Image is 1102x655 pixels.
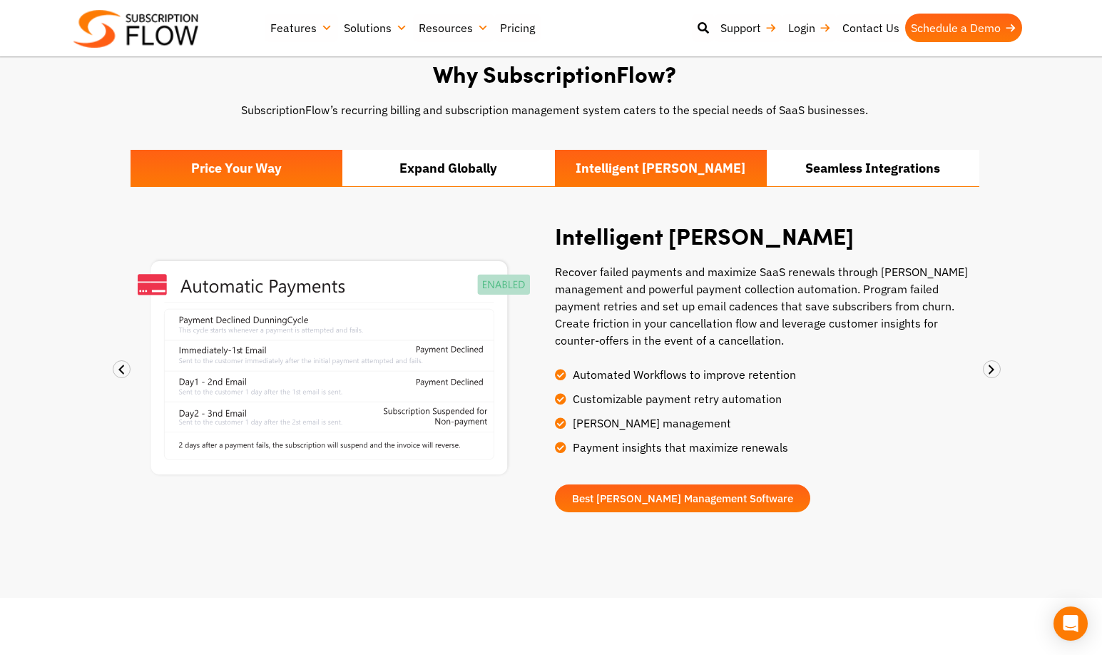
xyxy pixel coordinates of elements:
a: Features [265,14,338,42]
li: Expand Globally [342,150,555,186]
li: Intelligent [PERSON_NAME] [555,150,767,186]
p: Recover failed payments and maximize SaaS renewals through [PERSON_NAME] management and powerful ... [555,263,972,349]
span: Automated Workflows to improve retention [569,366,796,383]
a: Pricing [494,14,541,42]
p: SubscriptionFlow’s recurring billing and subscription management system caters to the special nee... [166,101,944,118]
h2: Why SubscriptionFlow? [131,61,979,87]
li: Seamless Integrations [767,150,979,186]
a: Best [PERSON_NAME] Management Software [555,484,810,512]
a: Resources [413,14,494,42]
div: Open Intercom Messenger [1053,606,1088,641]
span: Best [PERSON_NAME] Management Software [572,493,793,504]
span: Payment insights that maximize renewals [569,439,788,456]
a: Contact Us [837,14,905,42]
h2: Intelligent [PERSON_NAME] [555,223,972,249]
li: Price Your Way [131,150,343,186]
a: Login [782,14,837,42]
span: Customizable payment retry automation [569,390,782,407]
img: Subscriptionflow [73,10,198,48]
a: Support [715,14,782,42]
a: Schedule a Demo [905,14,1022,42]
span: [PERSON_NAME] management [569,415,731,432]
a: Solutions [338,14,413,42]
img: Dunning Management [138,255,530,479]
